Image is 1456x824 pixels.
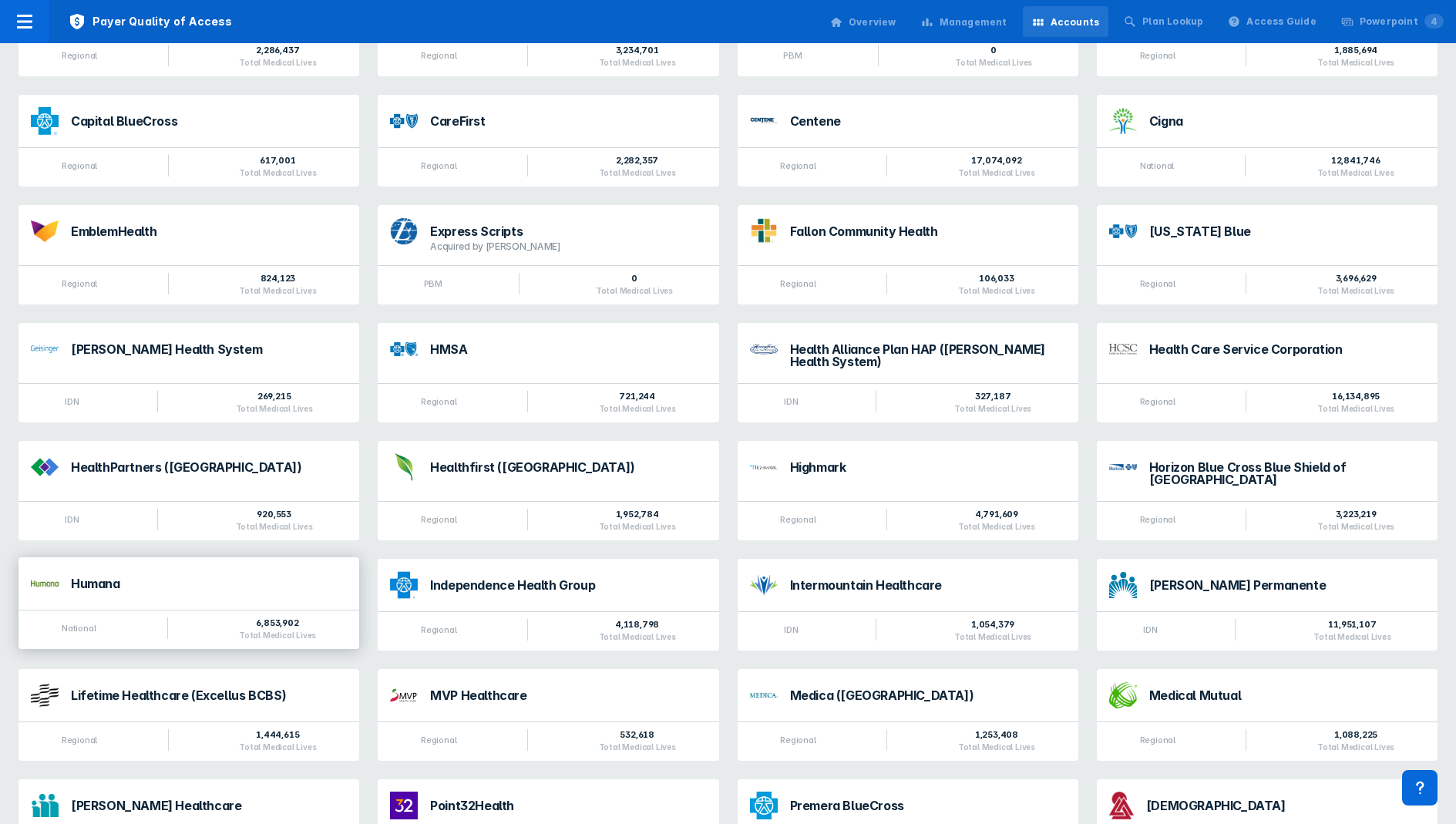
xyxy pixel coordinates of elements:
div: Healthfirst ([GEOGRAPHIC_DATA]) [430,461,706,473]
div: Total Medical Lives [954,632,1031,641]
div: Total Medical Lives [1317,168,1394,177]
div: Total Medical Lives [599,168,676,177]
div: Total Medical Lives [599,404,676,413]
div: Total Medical Lives [239,631,316,640]
img: horizon-bcbs-nj.png [1109,464,1137,470]
div: Total Medical Lives [599,58,676,67]
div: [PERSON_NAME] Permanente [1149,579,1425,591]
div: Medical Mutual [1149,689,1425,701]
div: Total Medical Lives [596,286,673,295]
div: Access Guide [1246,15,1316,29]
div: 1,444,615 [239,728,316,741]
a: Medica ([GEOGRAPHIC_DATA])Regional1,253,408Total Medical Lives [738,669,1078,761]
div: 4,791,609 [958,508,1035,520]
img: health-care-service-corporation.png [1109,344,1137,355]
div: Total Medical Lives [1313,632,1390,641]
a: Health Care Service CorporationRegional16,134,895Total Medical Lives [1097,323,1438,422]
div: 16,134,895 [1317,390,1394,402]
a: Overview [821,6,906,37]
img: medical-mutual.png [1109,682,1137,708]
div: Regional [1140,514,1175,525]
div: IDN [784,624,798,635]
div: Regional [780,160,815,171]
img: intermountain-healthcare.png [750,575,778,594]
div: Premera BlueCross [790,799,1066,812]
div: HMSA [430,343,706,355]
a: HumanaNational6,853,902Total Medical Lives [18,559,359,651]
img: florida-blue.png [1109,224,1137,239]
div: Total Medical Lives [958,742,1035,752]
div: [PERSON_NAME] Healthcare [71,799,347,812]
div: [PERSON_NAME] Health System [71,343,347,355]
div: Medica ([GEOGRAPHIC_DATA]) [790,689,1066,701]
div: 920,553 [236,508,313,520]
a: [PERSON_NAME] PermanenteIDN11,951,107Total Medical Lives [1097,559,1438,651]
div: CareFirst [430,115,706,127]
div: Total Medical Lives [236,404,313,413]
img: fallon-community-health.png [750,217,778,245]
a: Medical MutualRegional1,088,225Total Medical Lives [1097,669,1438,761]
div: 2,286,437 [239,44,316,56]
img: cigna.png [1109,108,1137,134]
div: Total Medical Lives [954,404,1031,413]
div: PBM [783,50,802,61]
img: molina-healthcare.png [31,794,59,818]
div: Total Medical Lives [599,522,676,531]
div: Regional [1140,50,1175,61]
div: Total Medical Lives [1317,742,1394,752]
div: Regional [1140,396,1175,407]
div: 4,118,798 [599,618,676,631]
a: HMSARegional721,244Total Medical Lives [378,323,718,422]
div: 1,054,379 [954,618,1031,631]
div: 11,951,107 [1313,618,1390,631]
a: Lifetime Healthcare (Excellus BCBS)Regional1,444,615Total Medical Lives [18,669,359,761]
div: Health Care Service Corporation [1149,343,1425,355]
img: lifetime-healthcare.png [31,684,59,707]
div: Regional [780,278,815,289]
img: express-scripts.png [390,217,418,245]
div: EmblemHealth [71,225,347,237]
div: Lifetime Healthcare (Excellus BCBS) [71,689,347,701]
div: Regional [421,735,456,745]
div: Regional [1140,735,1175,745]
div: 12,841,746 [1317,154,1394,166]
div: Total Medical Lives [1317,404,1394,413]
div: 1,088,225 [1317,728,1394,741]
img: capital-bc.png [31,107,59,135]
div: Regional [421,160,456,171]
div: Total Medical Lives [599,742,676,752]
div: 617,001 [239,154,316,166]
div: Regional [780,514,815,525]
div: National [62,623,96,634]
div: Total Medical Lives [239,58,316,67]
div: Regional [421,50,456,61]
div: Regional [62,160,97,171]
img: centene.png [750,107,778,135]
img: indpendence-blue-cross.png [390,571,418,599]
div: MVP Healthcare [430,689,706,701]
img: mvp-health-care.png [390,681,418,709]
div: 3,696,629 [1317,272,1394,284]
div: Acquired by [PERSON_NAME] [430,240,706,253]
a: Accounts [1023,6,1109,37]
div: IDN [65,514,79,525]
div: 327,187 [954,390,1031,402]
div: Fallon Community Health [790,225,1066,237]
span: 4 [1424,14,1444,29]
a: Management [912,6,1017,37]
a: CenteneRegional17,074,092Total Medical Lives [738,95,1078,187]
div: Cigna [1149,115,1425,127]
div: HealthPartners ([GEOGRAPHIC_DATA]) [71,461,347,473]
img: healthpartners-mn.png [31,458,59,477]
div: Total Medical Lives [1317,286,1394,295]
div: Independence Health Group [430,579,706,591]
div: Regional [421,624,456,635]
div: 532,618 [599,728,676,741]
div: IDN [1143,624,1157,635]
div: Intermountain Healthcare [790,579,1066,591]
div: 3,234,701 [599,44,676,56]
div: 824,123 [239,272,316,284]
a: HealthPartners ([GEOGRAPHIC_DATA])IDN920,553Total Medical Lives [18,441,359,540]
div: Total Medical Lives [236,522,313,531]
a: Independence Health GroupRegional4,118,798Total Medical Lives [378,559,718,651]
